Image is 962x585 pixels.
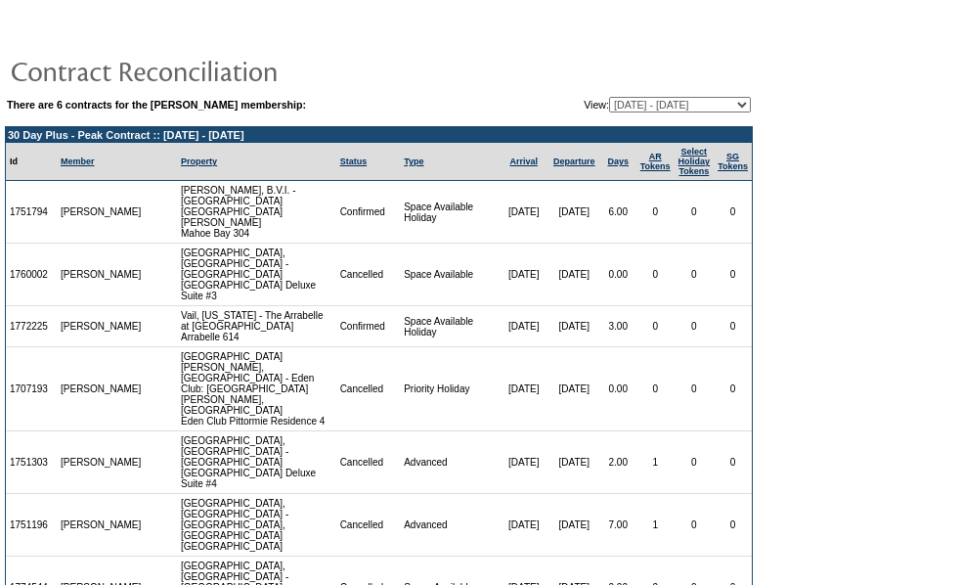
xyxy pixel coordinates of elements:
td: 0.00 [600,347,636,431]
a: Status [340,157,368,166]
td: Space Available [400,244,499,306]
td: 1 [636,431,675,494]
td: 0 [714,494,752,557]
td: 1707193 [6,347,57,431]
td: Confirmed [336,306,401,347]
td: 0 [714,306,752,347]
td: 6.00 [600,181,636,244]
td: Advanced [400,431,499,494]
a: Member [61,157,95,166]
td: 1772225 [6,306,57,347]
td: [GEOGRAPHIC_DATA], [GEOGRAPHIC_DATA] - [GEOGRAPHIC_DATA] [GEOGRAPHIC_DATA] Deluxe Suite #3 [177,244,336,306]
td: [PERSON_NAME] [57,181,146,244]
td: Id [6,143,57,181]
td: [DATE] [548,244,600,306]
b: There are 6 contracts for the [PERSON_NAME] membership: [7,99,306,111]
a: Departure [553,157,595,166]
td: 0 [675,306,715,347]
a: SGTokens [718,152,748,171]
td: 0 [636,347,675,431]
td: 1760002 [6,244,57,306]
td: [DATE] [548,494,600,557]
td: 0 [714,181,752,244]
td: [DATE] [499,244,547,306]
td: [PERSON_NAME] [57,306,146,347]
a: Arrival [509,157,538,166]
td: [DATE] [499,347,547,431]
td: 1751303 [6,431,57,494]
td: [DATE] [548,306,600,347]
td: 0 [675,347,715,431]
td: Cancelled [336,244,401,306]
td: Cancelled [336,431,401,494]
td: [PERSON_NAME] [57,431,146,494]
a: Days [607,157,629,166]
a: Select HolidayTokens [678,147,711,176]
td: [DATE] [548,347,600,431]
td: 0 [714,431,752,494]
td: Cancelled [336,347,401,431]
td: 0 [675,244,715,306]
td: 0 [636,244,675,306]
td: [PERSON_NAME] [57,244,146,306]
td: Vail, [US_STATE] - The Arrabelle at [GEOGRAPHIC_DATA] Arrabelle 614 [177,306,336,347]
img: pgTtlContractReconciliation.gif [10,51,401,90]
td: 0 [675,181,715,244]
td: 0.00 [600,244,636,306]
td: [DATE] [499,181,547,244]
td: 7.00 [600,494,636,557]
td: [PERSON_NAME] [57,494,146,557]
td: [DATE] [499,494,547,557]
td: Space Available Holiday [400,306,499,347]
td: 0 [636,306,675,347]
td: 2.00 [600,431,636,494]
a: ARTokens [640,152,671,171]
td: Advanced [400,494,499,557]
td: [PERSON_NAME], B.V.I. - [GEOGRAPHIC_DATA] [GEOGRAPHIC_DATA][PERSON_NAME] Mahoe Bay 304 [177,181,336,244]
td: 0 [714,244,752,306]
td: [DATE] [548,431,600,494]
td: Cancelled [336,494,401,557]
td: 0 [714,347,752,431]
td: [DATE] [499,431,547,494]
td: [PERSON_NAME] [57,347,146,431]
td: Space Available Holiday [400,181,499,244]
td: [GEOGRAPHIC_DATA], [GEOGRAPHIC_DATA] - [GEOGRAPHIC_DATA] [GEOGRAPHIC_DATA] Deluxe Suite #4 [177,431,336,494]
td: 0 [675,431,715,494]
td: Priority Holiday [400,347,499,431]
td: 30 Day Plus - Peak Contract :: [DATE] - [DATE] [6,127,752,143]
td: View: [485,97,751,112]
td: [GEOGRAPHIC_DATA], [GEOGRAPHIC_DATA] - [GEOGRAPHIC_DATA], [GEOGRAPHIC_DATA] [GEOGRAPHIC_DATA] [177,494,336,557]
td: [DATE] [548,181,600,244]
td: 0 [636,181,675,244]
a: Type [404,157,423,166]
td: 1 [636,494,675,557]
td: 1751794 [6,181,57,244]
td: [DATE] [499,306,547,347]
a: Property [181,157,217,166]
td: 0 [675,494,715,557]
td: 1751196 [6,494,57,557]
td: Confirmed [336,181,401,244]
td: 3.00 [600,306,636,347]
td: [GEOGRAPHIC_DATA][PERSON_NAME], [GEOGRAPHIC_DATA] - Eden Club: [GEOGRAPHIC_DATA][PERSON_NAME], [G... [177,347,336,431]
